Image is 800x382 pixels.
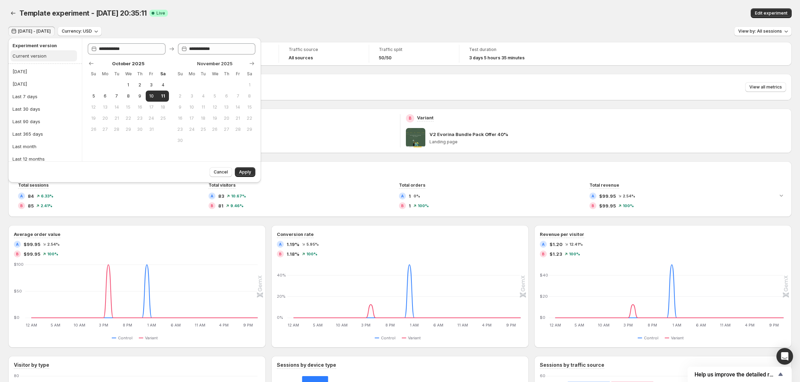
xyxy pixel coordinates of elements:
button: Sunday November 23 2025 [175,124,186,135]
span: 22 [125,116,131,121]
span: Mo [189,71,195,77]
span: 9 [177,104,183,110]
span: 3 [148,82,154,88]
button: Apply [235,167,255,177]
span: 7 [235,93,241,99]
a: Test duration3 days 5 hours 35 minutes [469,46,540,61]
button: Wednesday November 5 2025 [209,91,221,102]
button: Tuesday November 4 2025 [197,91,209,102]
a: Traffic split50/50 [379,46,449,61]
span: Fr [148,71,154,77]
span: 8 [247,93,253,99]
span: 100% [47,252,58,256]
span: [DATE] - [DATE] [18,28,51,34]
span: 1 [125,82,131,88]
th: Thursday [221,68,232,79]
text: 10 AM [598,323,610,328]
span: 4 [200,93,206,99]
span: 1.18% [287,251,299,257]
span: 2.41% [41,204,52,208]
button: Control [375,334,398,342]
span: 28 [235,127,241,132]
button: Tuesday October 28 2025 [111,124,122,135]
span: 85 [28,202,34,209]
span: 2.54% [47,242,60,246]
span: 22 [247,116,253,121]
th: Monday [99,68,111,79]
p: Landing page [429,139,786,145]
button: Variant [665,334,687,342]
text: $40 [540,273,548,278]
button: Sunday November 30 2025 [175,135,186,146]
h3: Conversion rate [277,231,314,238]
div: Last 12 months [12,155,45,162]
span: Su [177,71,183,77]
span: 31 [148,127,154,132]
button: Tuesday October 14 2025 [111,102,122,113]
button: Last 90 days [10,116,80,127]
span: 9.46% [230,204,244,208]
button: Sunday November 2 2025 [175,91,186,102]
button: Tuesday October 21 2025 [111,113,122,124]
span: 84 [28,193,34,200]
h2: B [279,252,282,256]
button: Last 30 days [10,103,80,114]
button: Friday November 28 2025 [232,124,244,135]
text: 1 AM [147,323,156,328]
span: We [212,71,218,77]
span: 1 [409,202,411,209]
button: End of range Today Saturday October 11 2025 [157,91,169,102]
text: 8 PM [123,323,132,328]
span: 21 [114,116,120,121]
button: Sunday October 12 2025 [88,102,99,113]
span: 11 [160,93,166,99]
h2: B [16,252,19,256]
text: $50 [14,289,22,294]
span: $99.95 [24,241,40,248]
button: Friday October 3 2025 [146,79,157,91]
button: Wednesday November 12 2025 [209,102,221,113]
button: View all metrics [745,82,786,92]
button: Friday October 17 2025 [146,102,157,113]
text: 12 AM [550,323,561,328]
text: 10 AM [336,323,348,328]
text: 6 AM [433,323,443,328]
h2: B [211,204,213,208]
text: 0% [277,315,283,320]
span: $1.20 [550,241,562,248]
th: Wednesday [209,68,221,79]
text: 3 PM [361,323,371,328]
button: Monday November 10 2025 [186,102,197,113]
span: Sa [160,71,166,77]
text: 4 PM [219,323,229,328]
button: Variant [402,334,424,342]
button: Saturday October 18 2025 [157,102,169,113]
button: Monday October 20 2025 [99,113,111,124]
span: 28 [114,127,120,132]
h2: B [592,204,594,208]
h2: Experiment version [12,42,75,49]
span: Variant [145,335,158,341]
span: 12 [212,104,218,110]
span: Tu [200,71,206,77]
span: 9 [137,93,143,99]
button: Saturday November 29 2025 [244,124,255,135]
div: Last 365 days [12,130,43,137]
span: 20 [223,116,229,121]
h2: B [542,252,545,256]
text: 11 AM [195,323,205,328]
span: Test duration [469,47,540,52]
span: 3 days 5 hours 35 minutes [469,55,525,61]
button: Wednesday November 19 2025 [209,113,221,124]
span: $99.95 [599,193,616,200]
div: [DATE] [12,68,27,75]
span: 100% [418,204,429,208]
span: 11 [200,104,206,110]
span: 30 [137,127,143,132]
span: Currency: USD [62,28,92,34]
span: 30 [177,138,183,143]
span: 8 [125,93,131,99]
span: 7 [114,93,120,99]
button: Sunday November 9 2025 [175,102,186,113]
span: 4 [160,82,166,88]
